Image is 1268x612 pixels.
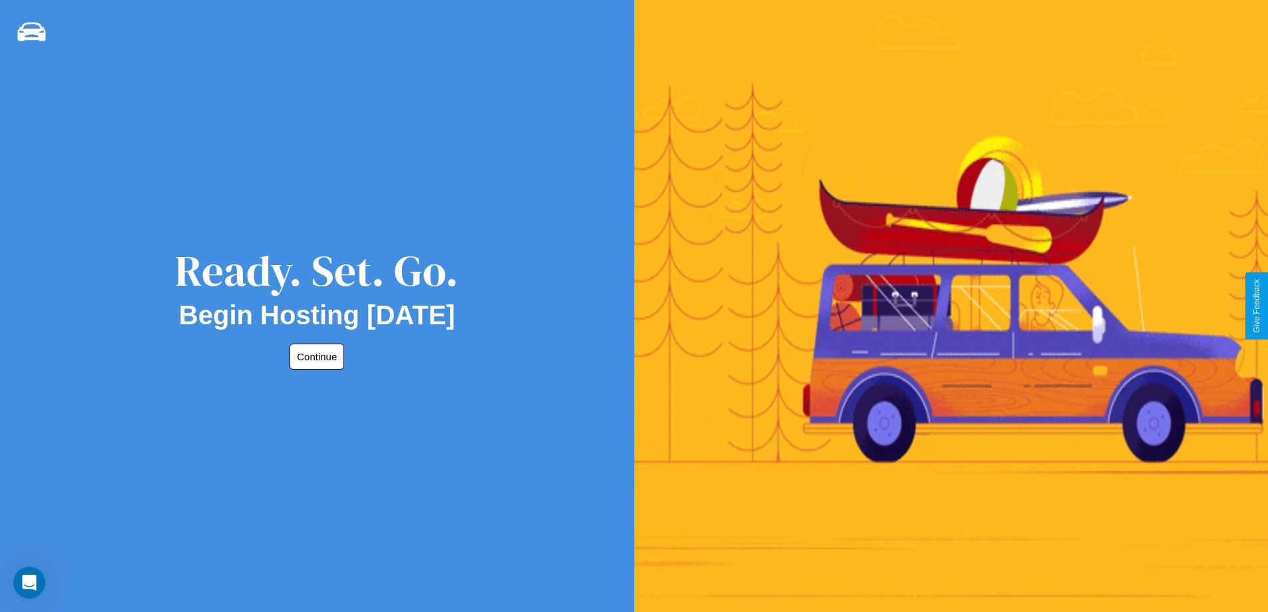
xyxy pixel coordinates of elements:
div: Give Feedback [1252,279,1261,333]
iframe: Intercom live chat [13,567,45,599]
button: Continue [290,344,344,370]
div: Ready. Set. Go. [175,241,459,300]
h2: Begin Hosting [DATE] [179,300,455,330]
